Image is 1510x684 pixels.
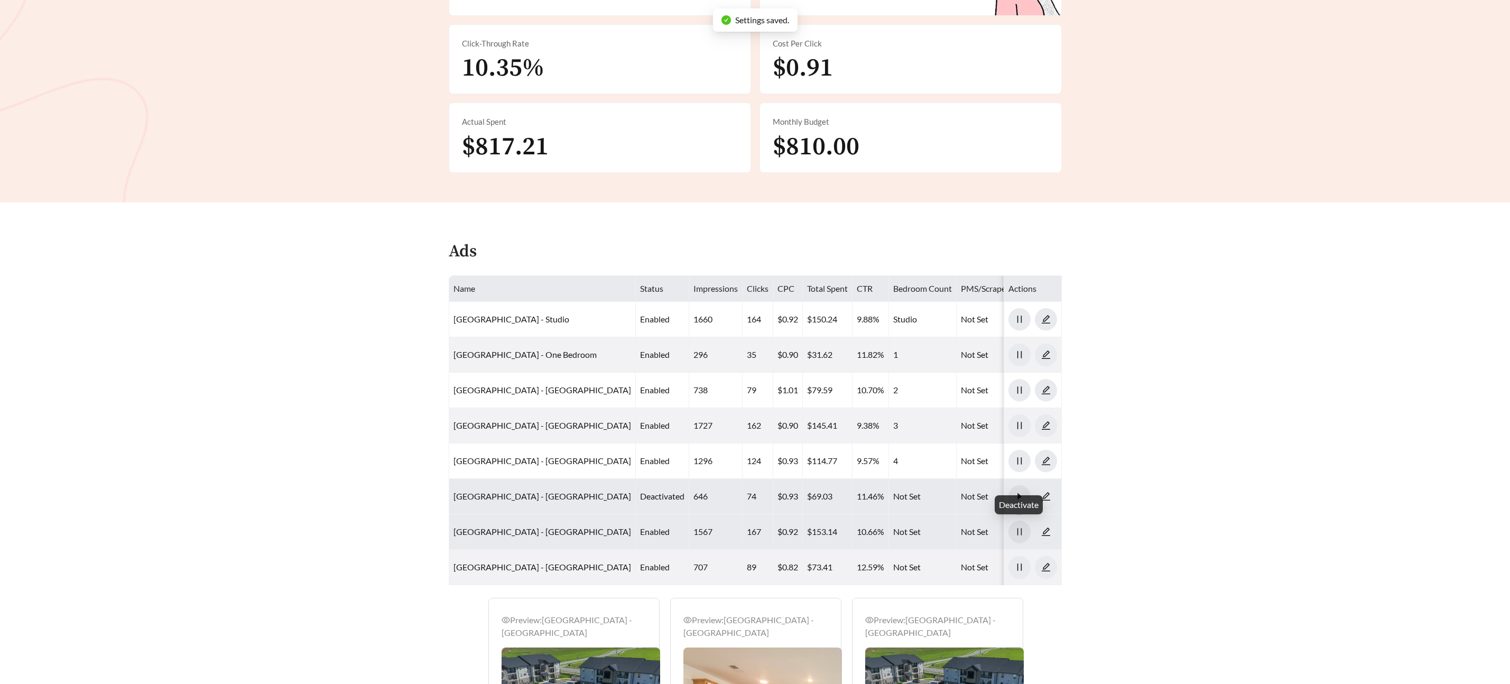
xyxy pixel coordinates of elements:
[1035,491,1057,501] a: edit
[957,373,1052,408] td: Not Set
[743,443,773,479] td: 124
[689,276,743,302] th: Impressions
[453,314,569,324] a: [GEOGRAPHIC_DATA] - Studio
[502,616,510,624] span: eye
[636,276,689,302] th: Status
[1008,450,1031,472] button: pause
[453,526,631,537] a: [GEOGRAPHIC_DATA] - [GEOGRAPHIC_DATA]
[1035,526,1057,537] a: edit
[743,408,773,443] td: 162
[743,514,773,550] td: 167
[462,116,738,128] div: Actual Spent
[773,38,1049,50] div: Cost Per Click
[889,443,957,479] td: 4
[683,616,692,624] span: eye
[1035,485,1057,507] button: edit
[689,514,743,550] td: 1567
[773,302,803,337] td: $0.92
[773,337,803,373] td: $0.90
[1009,385,1030,395] span: pause
[743,373,773,408] td: 79
[995,495,1043,514] div: Deactivate
[1035,315,1057,324] span: edit
[853,479,889,514] td: 11.46%
[462,131,549,163] span: $817.21
[803,408,853,443] td: $145.41
[957,443,1052,479] td: Not Set
[773,408,803,443] td: $0.90
[853,443,889,479] td: 9.57%
[803,443,853,479] td: $114.77
[889,514,957,550] td: Not Set
[773,52,833,84] span: $0.91
[453,349,597,359] a: [GEOGRAPHIC_DATA] - One Bedroom
[853,373,889,408] td: 10.70%
[1035,421,1057,430] span: edit
[957,514,1052,550] td: Not Set
[743,550,773,585] td: 89
[721,15,731,25] span: check-circle
[803,479,853,514] td: $69.03
[1035,556,1057,578] button: edit
[1008,556,1031,578] button: pause
[773,514,803,550] td: $0.92
[1008,414,1031,437] button: pause
[1035,521,1057,543] button: edit
[889,373,957,408] td: 2
[773,443,803,479] td: $0.93
[640,420,670,430] span: enabled
[640,349,670,359] span: enabled
[773,116,1049,128] div: Monthly Budget
[689,408,743,443] td: 1727
[1008,379,1031,401] button: pause
[1009,456,1030,466] span: pause
[743,302,773,337] td: 164
[502,614,646,639] div: Preview: [GEOGRAPHIC_DATA] - [GEOGRAPHIC_DATA]
[889,302,957,337] td: Studio
[689,443,743,479] td: 1296
[1009,421,1030,430] span: pause
[889,550,957,585] td: Not Set
[453,385,631,395] a: [GEOGRAPHIC_DATA] - [GEOGRAPHIC_DATA]
[1035,456,1057,466] a: edit
[1008,308,1031,330] button: pause
[773,131,859,163] span: $810.00
[1035,350,1057,359] span: edit
[735,15,789,25] span: Settings saved.
[1035,562,1057,572] a: edit
[1009,527,1030,537] span: pause
[640,456,670,466] span: enabled
[773,479,803,514] td: $0.93
[1009,562,1030,572] span: pause
[803,276,853,302] th: Total Spent
[640,314,670,324] span: enabled
[683,614,828,639] div: Preview: [GEOGRAPHIC_DATA] - [GEOGRAPHIC_DATA]
[957,276,1052,302] th: PMS/Scraper Unit Price
[1035,344,1057,366] button: edit
[640,385,670,395] span: enabled
[689,373,743,408] td: 738
[773,373,803,408] td: $1.01
[1008,344,1031,366] button: pause
[853,302,889,337] td: 9.88%
[453,420,631,430] a: [GEOGRAPHIC_DATA] - [GEOGRAPHIC_DATA]
[1035,492,1057,501] span: edit
[1009,315,1030,324] span: pause
[1035,562,1057,572] span: edit
[1035,420,1057,430] a: edit
[957,337,1052,373] td: Not Set
[803,337,853,373] td: $31.62
[453,562,631,572] a: [GEOGRAPHIC_DATA] - [GEOGRAPHIC_DATA]
[1009,492,1030,501] span: caret-right
[803,514,853,550] td: $153.14
[1004,276,1062,302] th: Actions
[889,408,957,443] td: 3
[1008,485,1031,507] button: caret-right
[453,491,631,501] a: [GEOGRAPHIC_DATA] - [GEOGRAPHIC_DATA]
[853,337,889,373] td: 11.82%
[1035,308,1057,330] button: edit
[773,550,803,585] td: $0.82
[1035,456,1057,466] span: edit
[865,614,1010,639] div: Preview: [GEOGRAPHIC_DATA] - [GEOGRAPHIC_DATA]
[803,373,853,408] td: $79.59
